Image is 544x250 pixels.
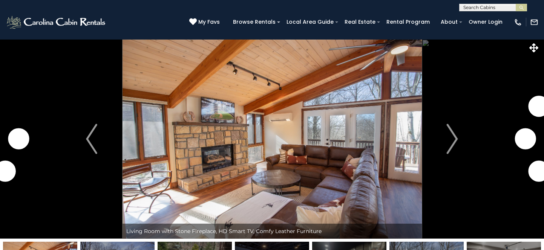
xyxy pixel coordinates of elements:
[465,16,506,28] a: Owner Login
[198,18,220,26] span: My Favs
[530,18,538,26] img: mail-regular-white.png
[447,124,458,154] img: arrow
[86,124,97,154] img: arrow
[123,224,422,239] div: Living Room with Stone Fireplace, HD Smart TV, Comfy Leather Furniture
[421,39,483,239] button: Next
[283,16,337,28] a: Local Area Guide
[189,18,222,26] a: My Favs
[229,16,279,28] a: Browse Rentals
[383,16,434,28] a: Rental Program
[6,15,107,30] img: White-1-2.png
[61,39,123,239] button: Previous
[514,18,522,26] img: phone-regular-white.png
[437,16,461,28] a: About
[341,16,379,28] a: Real Estate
